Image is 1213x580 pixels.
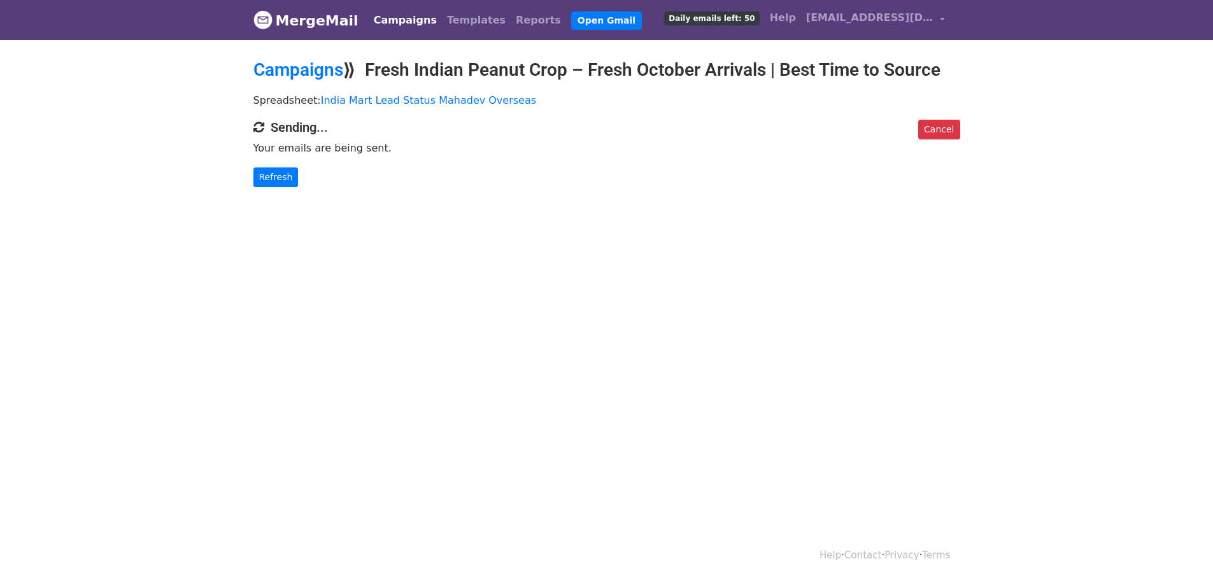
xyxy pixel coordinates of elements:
[253,10,273,29] img: MergeMail logo
[571,11,642,30] a: Open Gmail
[819,549,841,561] a: Help
[511,8,566,33] a: Reports
[253,59,343,80] a: Campaigns
[253,94,960,107] p: Spreadsheet:
[253,7,358,34] a: MergeMail
[369,8,442,33] a: Campaigns
[659,5,764,31] a: Daily emails left: 50
[442,8,511,33] a: Templates
[765,5,801,31] a: Help
[253,167,299,187] a: Refresh
[918,120,960,139] a: Cancel
[922,549,950,561] a: Terms
[321,94,536,106] a: India Mart Lead Status Mahadev Overseas
[884,549,919,561] a: Privacy
[1149,519,1213,580] iframe: Chat Widget
[844,549,881,561] a: Contact
[253,59,960,81] h2: ⟫ Fresh Indian Peanut Crop – Fresh October Arrivals | Best Time to Source
[806,10,933,25] span: [EMAIL_ADDRESS][DOMAIN_NAME]
[253,141,960,155] p: Your emails are being sent.
[253,120,960,135] h4: Sending...
[801,5,950,35] a: [EMAIL_ADDRESS][DOMAIN_NAME]
[664,11,759,25] span: Daily emails left: 50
